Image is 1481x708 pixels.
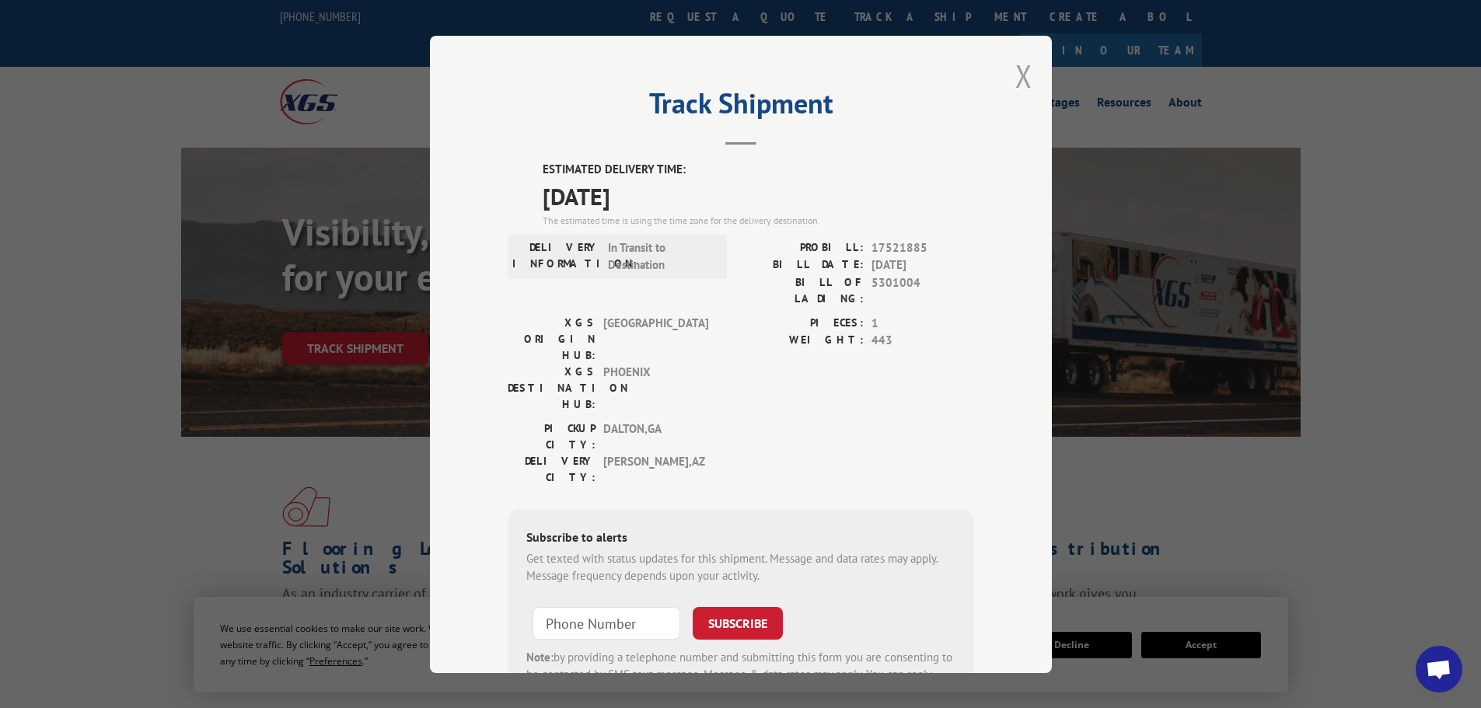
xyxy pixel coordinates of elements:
[526,649,554,664] strong: Note:
[508,420,596,452] label: PICKUP CITY:
[741,332,864,350] label: WEIGHT:
[608,239,713,274] span: In Transit to Destination
[526,648,955,701] div: by providing a telephone number and submitting this form you are consenting to be contacted by SM...
[603,420,708,452] span: DALTON , GA
[741,314,864,332] label: PIECES:
[543,178,974,213] span: [DATE]
[543,161,974,179] label: ESTIMATED DELIVERY TIME:
[543,213,974,227] div: The estimated time is using the time zone for the delivery destination.
[741,274,864,306] label: BILL OF LADING:
[693,606,783,639] button: SUBSCRIBE
[508,452,596,485] label: DELIVERY CITY:
[526,549,955,584] div: Get texted with status updates for this shipment. Message and data rates may apply. Message frequ...
[741,239,864,256] label: PROBILL:
[533,606,680,639] input: Phone Number
[512,239,600,274] label: DELIVERY INFORMATION:
[603,452,708,485] span: [PERSON_NAME] , AZ
[1015,55,1032,96] button: Close modal
[603,314,708,363] span: [GEOGRAPHIC_DATA]
[871,314,974,332] span: 1
[508,363,596,412] label: XGS DESTINATION HUB:
[871,256,974,274] span: [DATE]
[526,527,955,549] div: Subscribe to alerts
[741,256,864,274] label: BILL DATE:
[508,314,596,363] label: XGS ORIGIN HUB:
[603,363,708,412] span: PHOENIX
[871,332,974,350] span: 443
[508,92,974,122] h2: Track Shipment
[1416,646,1462,692] div: Open chat
[871,239,974,256] span: 17521885
[871,274,974,306] span: 5301004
